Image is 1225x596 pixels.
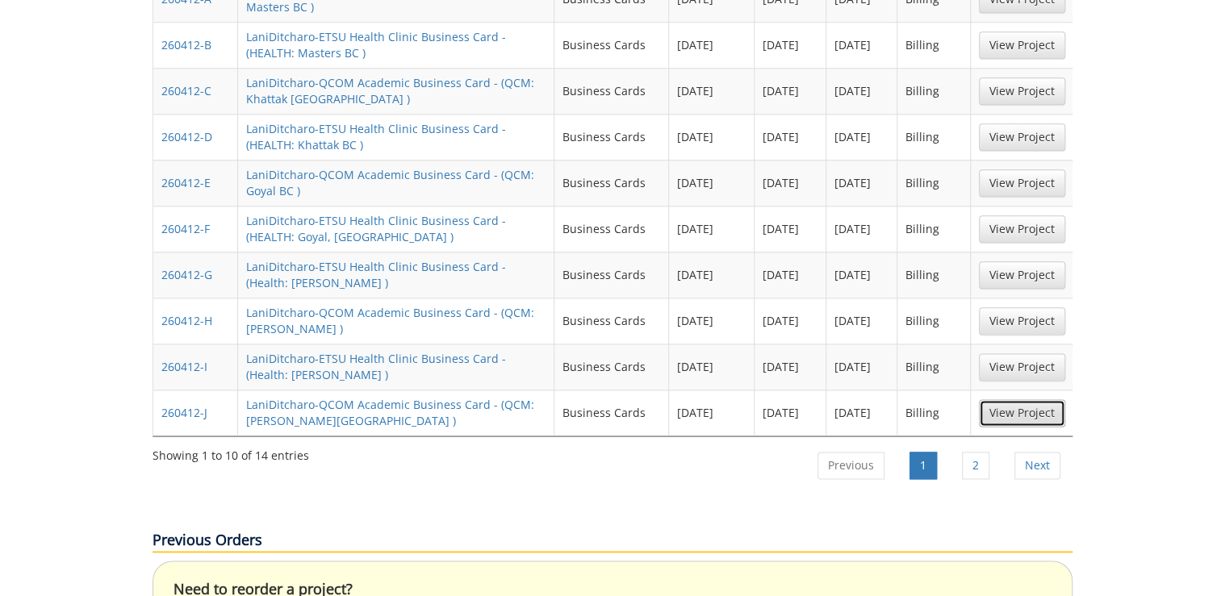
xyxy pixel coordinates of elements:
[897,68,971,114] td: Billing
[669,22,755,68] td: [DATE]
[979,353,1065,381] a: View Project
[962,452,989,479] a: 2
[817,452,884,479] a: Previous
[909,452,937,479] a: 1
[246,29,506,60] a: LaniDitcharo-ETSU Health Clinic Business Card - (HEALTH: Masters BC )
[554,22,669,68] td: Business Cards
[161,37,211,52] a: 260412-B
[161,359,207,374] a: 260412-I
[669,298,755,344] td: [DATE]
[755,160,826,206] td: [DATE]
[826,252,897,298] td: [DATE]
[246,167,534,198] a: LaniDitcharo-QCOM Academic Business Card - (QCM: Goyal BC )
[979,169,1065,197] a: View Project
[246,305,534,336] a: LaniDitcharo-QCOM Academic Business Card - (QCM: [PERSON_NAME] )
[979,77,1065,105] a: View Project
[554,160,669,206] td: Business Cards
[153,530,1072,552] p: Previous Orders
[755,344,826,390] td: [DATE]
[826,298,897,344] td: [DATE]
[979,215,1065,243] a: View Project
[669,344,755,390] td: [DATE]
[161,405,207,420] a: 260412-J
[826,206,897,252] td: [DATE]
[826,114,897,160] td: [DATE]
[979,399,1065,427] a: View Project
[669,252,755,298] td: [DATE]
[669,160,755,206] td: [DATE]
[554,68,669,114] td: Business Cards
[554,114,669,160] td: Business Cards
[161,313,212,328] a: 260412-H
[897,160,971,206] td: Billing
[755,114,826,160] td: [DATE]
[826,68,897,114] td: [DATE]
[897,114,971,160] td: Billing
[897,344,971,390] td: Billing
[1014,452,1060,479] a: Next
[161,175,211,190] a: 260412-E
[755,22,826,68] td: [DATE]
[897,298,971,344] td: Billing
[897,390,971,436] td: Billing
[897,206,971,252] td: Billing
[246,213,506,244] a: LaniDitcharo-ETSU Health Clinic Business Card - (HEALTH: Goyal, [GEOGRAPHIC_DATA] )
[161,129,212,144] a: 260412-D
[755,68,826,114] td: [DATE]
[246,351,506,382] a: LaniDitcharo-ETSU Health Clinic Business Card - (Health: [PERSON_NAME] )
[755,252,826,298] td: [DATE]
[554,390,669,436] td: Business Cards
[979,123,1065,151] a: View Project
[246,121,506,152] a: LaniDitcharo-ETSU Health Clinic Business Card - (HEALTH: Khattak BC )
[246,397,534,428] a: LaniDitcharo-QCOM Academic Business Card - (QCM: [PERSON_NAME][GEOGRAPHIC_DATA] )
[669,68,755,114] td: [DATE]
[161,221,210,236] a: 260412-F
[826,160,897,206] td: [DATE]
[826,22,897,68] td: [DATE]
[979,261,1065,289] a: View Project
[554,206,669,252] td: Business Cards
[246,259,506,290] a: LaniDitcharo-ETSU Health Clinic Business Card - (Health: [PERSON_NAME] )
[669,206,755,252] td: [DATE]
[669,390,755,436] td: [DATE]
[755,390,826,436] td: [DATE]
[554,344,669,390] td: Business Cards
[161,83,211,98] a: 260412-C
[246,75,534,106] a: LaniDitcharo-QCOM Academic Business Card - (QCM: Khattak [GEOGRAPHIC_DATA] )
[755,298,826,344] td: [DATE]
[897,22,971,68] td: Billing
[554,298,669,344] td: Business Cards
[669,114,755,160] td: [DATE]
[979,31,1065,59] a: View Project
[153,441,309,464] div: Showing 1 to 10 of 14 entries
[755,206,826,252] td: [DATE]
[826,344,897,390] td: [DATE]
[161,267,212,282] a: 260412-G
[554,252,669,298] td: Business Cards
[897,252,971,298] td: Billing
[826,390,897,436] td: [DATE]
[979,307,1065,335] a: View Project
